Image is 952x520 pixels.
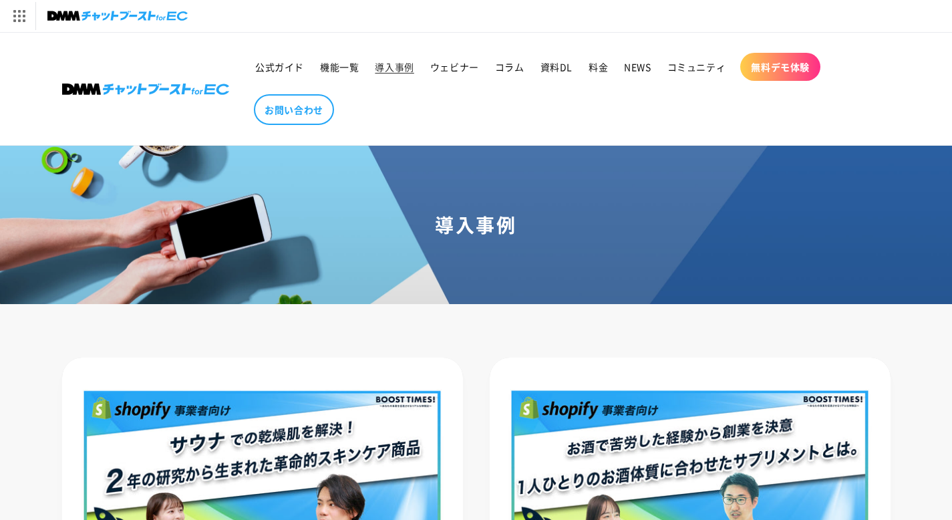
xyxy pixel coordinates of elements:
[367,53,422,81] a: 導入事例
[265,104,323,116] span: お問い合わせ
[751,61,810,73] span: 無料デモ体験
[540,61,573,73] span: 資料DL
[254,94,334,125] a: お問い合わせ
[495,61,524,73] span: コラム
[2,2,35,30] img: サービス
[624,61,651,73] span: NEWS
[532,53,581,81] a: 資料DL
[422,53,487,81] a: ウェビナー
[47,7,188,25] img: チャットブーストforEC
[659,53,734,81] a: コミュニティ
[62,84,229,95] img: 株式会社DMM Boost
[487,53,532,81] a: コラム
[430,61,479,73] span: ウェビナー
[375,61,414,73] span: 導入事例
[740,53,820,81] a: 無料デモ体験
[589,61,608,73] span: 料金
[255,61,304,73] span: 公式ガイド
[616,53,659,81] a: NEWS
[16,213,936,237] h1: 導入事例
[312,53,367,81] a: 機能一覧
[247,53,312,81] a: 公式ガイド
[667,61,726,73] span: コミュニティ
[581,53,616,81] a: 料金
[320,61,359,73] span: 機能一覧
